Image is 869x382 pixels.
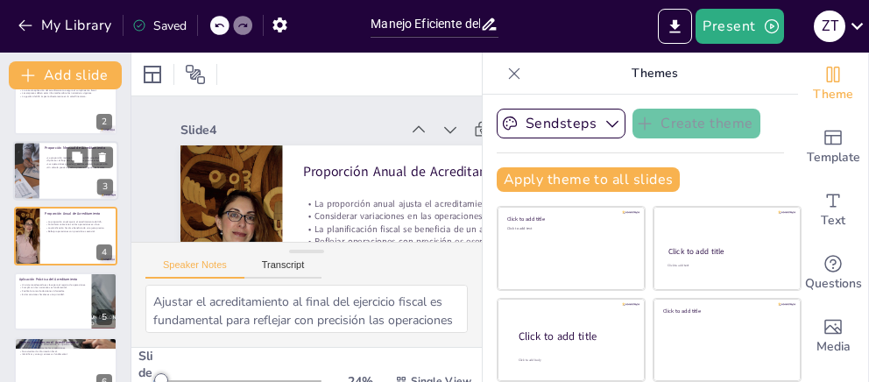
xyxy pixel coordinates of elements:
[497,167,680,192] button: Apply theme to all slides
[9,61,122,89] button: Add slide
[816,337,851,357] span: Media
[45,159,113,162] p: Optimizar el flujo de caja es crucial para las empresas.
[45,166,113,169] p: Un cálculo preciso ayuda a prever obligaciones fiscales.
[814,11,845,42] div: Z T
[821,211,845,230] span: Text
[507,227,632,231] div: Click to add text
[13,141,118,201] div: https://cdn.sendsteps.com/images/logo/sendsteps_logo_white.pnghttps://cdn.sendsteps.com/images/lo...
[19,289,87,293] p: Facilita la toma de decisiones informadas.
[668,264,784,268] div: Click to add text
[798,242,868,305] div: Get real-time input from your audience
[145,259,244,279] button: Speaker Notes
[45,223,112,227] p: Considerar variaciones en las operaciones es clave.
[96,244,112,260] div: 4
[19,340,112,345] p: Errores Comunes en el Acreditamiento
[244,259,322,279] button: Transcript
[19,353,112,357] p: Identificar y corregir errores es fundamental.
[19,293,87,296] p: Evitar sanciones fiscales es una prioridad.
[814,9,845,44] button: Z T
[92,146,113,167] button: Delete Slide
[45,211,112,216] p: Proporción Anual de Acreditamiento
[13,11,119,39] button: My Library
[663,307,788,314] div: Click to add title
[813,85,853,104] span: Theme
[528,53,781,95] p: Themes
[45,156,113,159] p: La proporción mensual determina el IVA acreditable.
[45,145,113,151] p: Proporción Mensual de Acreditamiento
[96,309,112,325] div: 5
[19,95,112,98] p: La gestión del IVA impacta directamente en la salud financiera.
[303,162,569,181] p: Proporción Anual de Acreditamiento
[185,64,206,85] span: Position
[507,216,632,223] div: Click to add title
[19,350,112,353] p: No actualizar la información fiscal.
[14,76,117,134] div: 2
[132,18,187,34] div: Saved
[45,230,112,233] p: Reflejar operaciones con precisión es esencial.
[19,88,112,92] p: La correcta aplicación del acreditamiento asegura el cumplimiento fiscal.
[807,148,860,167] span: Template
[19,343,112,347] p: No llevar un registro adecuado de las operaciones.
[19,283,87,286] p: Un sistema adecuado es clave para el registro de operaciones.
[303,210,569,223] p: Considerar variaciones en las operaciones es clave.
[303,223,569,235] p: La planificación fiscal se beneficia de un ajuste preciso.
[67,146,88,167] button: Duplicate Slide
[45,162,113,166] p: Las operaciones gravadas y exentas afectan la proporción.
[805,274,862,294] span: Questions
[519,329,631,344] div: Click to add title
[19,346,112,350] p: Calcular incorrectamente las proporciones.
[14,207,117,265] div: https://cdn.sendsteps.com/images/logo/sendsteps_logo_white.pnghttps://cdn.sendsteps.com/images/lo...
[632,109,760,138] button: Create theme
[96,114,112,130] div: 2
[798,305,868,368] div: Add images, graphics, shapes or video
[45,226,112,230] p: La planificación fiscal se beneficia de un ajuste preciso.
[798,53,868,116] div: Change the overall theme
[303,236,569,248] p: Reflejar operaciones con precisión es esencial.
[19,276,87,281] p: Aplicación Práctica del Acreditamiento
[798,116,868,179] div: Add ready made slides
[19,91,112,95] p: Las empresas deben estar informadas sobre las normativas vigentes.
[180,122,399,138] div: Slide 4
[19,286,87,289] p: Cumplir con las normativas es fundamental.
[45,220,112,223] p: La proporción anual ajusta el acreditamiento del IVA.
[145,285,468,333] textarea: Ajustar el acreditamiento al final del ejercicio fiscal es fundamental para reflejar con precisió...
[371,11,479,37] input: Insert title
[658,9,692,44] button: Export to PowerPoint
[668,246,785,257] div: Click to add title
[798,179,868,242] div: Add text boxes
[97,179,113,195] div: 3
[519,358,629,363] div: Click to add body
[303,197,569,209] p: La proporción anual ajusta el acreditamiento del IVA.
[14,272,117,330] div: https://cdn.sendsteps.com/images/logo/sendsteps_logo_white.pnghttps://cdn.sendsteps.com/images/lo...
[138,60,166,88] div: Layout
[696,9,783,44] button: Present
[497,109,625,138] button: Sendsteps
